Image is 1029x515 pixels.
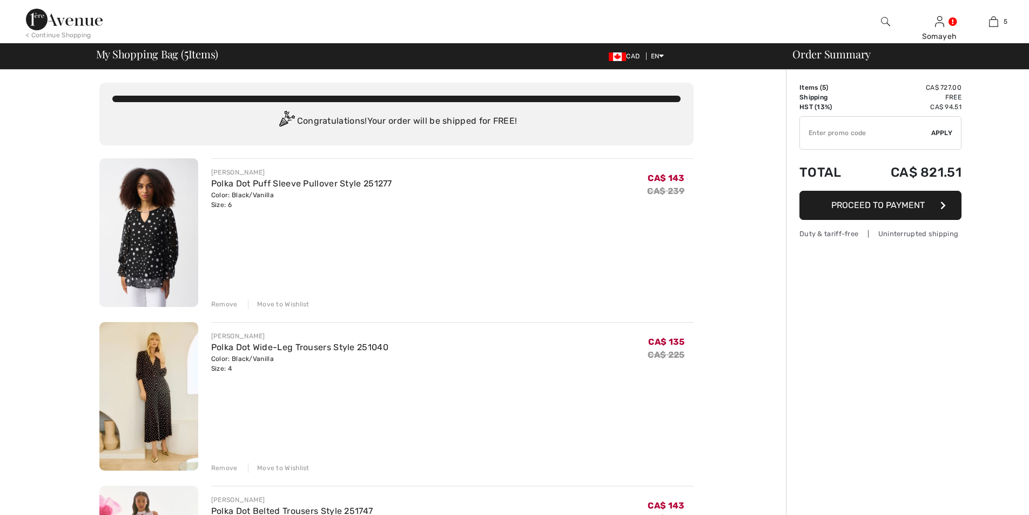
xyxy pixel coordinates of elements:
[248,299,310,309] div: Move to Wishlist
[648,337,684,347] span: CA$ 135
[799,102,859,112] td: HST (13%)
[211,190,392,210] div: Color: Black/Vanilla Size: 6
[26,9,103,30] img: 1ère Avenue
[211,342,388,352] a: Polka Dot Wide-Leg Trousers Style 251040
[859,83,961,92] td: CA$ 727.00
[799,83,859,92] td: Items ( )
[859,154,961,191] td: CA$ 821.51
[859,92,961,102] td: Free
[99,158,198,307] img: Polka Dot Puff Sleeve Pullover Style 251277
[967,15,1020,28] a: 5
[184,46,189,60] span: 5
[800,117,931,149] input: Promo code
[211,354,388,373] div: Color: Black/Vanilla Size: 4
[1004,17,1007,26] span: 5
[799,229,961,239] div: Duty & tariff-free | Uninterrupted shipping
[275,111,297,132] img: Congratulation2.svg
[26,30,91,40] div: < Continue Shopping
[211,178,392,189] a: Polka Dot Puff Sleeve Pullover Style 251277
[99,322,198,471] img: Polka Dot Wide-Leg Trousers Style 251040
[211,168,392,177] div: [PERSON_NAME]
[831,200,925,210] span: Proceed to Payment
[96,49,219,59] span: My Shopping Bag ( Items)
[989,15,998,28] img: My Bag
[112,111,681,132] div: Congratulations! Your order will be shipped for FREE!
[648,173,684,183] span: CA$ 143
[211,331,388,341] div: [PERSON_NAME]
[779,49,1023,59] div: Order Summary
[822,84,826,91] span: 5
[648,500,684,511] span: CA$ 143
[248,463,310,473] div: Move to Wishlist
[651,52,664,60] span: EN
[935,16,944,26] a: Sign In
[881,15,890,28] img: search the website
[211,463,238,473] div: Remove
[859,102,961,112] td: CA$ 94.51
[609,52,626,61] img: Canadian Dollar
[913,31,966,42] div: Somayeh
[609,52,644,60] span: CAD
[935,15,944,28] img: My Info
[799,92,859,102] td: Shipping
[647,186,684,196] s: CA$ 239
[211,495,373,505] div: [PERSON_NAME]
[648,350,684,360] s: CA$ 225
[931,128,953,138] span: Apply
[211,299,238,309] div: Remove
[799,191,961,220] button: Proceed to Payment
[799,154,859,191] td: Total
